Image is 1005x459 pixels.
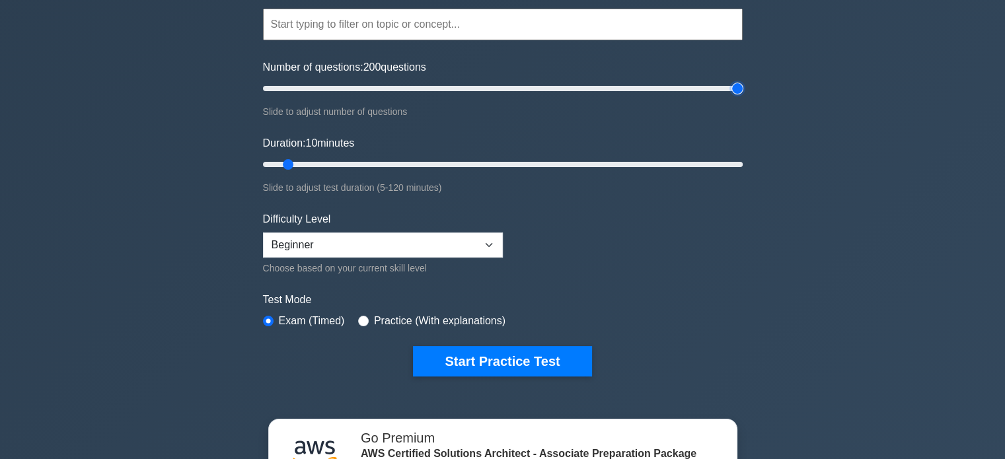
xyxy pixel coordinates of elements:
button: Start Practice Test [413,346,591,376]
div: Slide to adjust number of questions [263,104,743,120]
label: Duration: minutes [263,135,355,151]
label: Number of questions: questions [263,59,426,75]
div: Choose based on your current skill level [263,260,503,276]
div: Slide to adjust test duration (5-120 minutes) [263,180,743,195]
span: 10 [305,137,317,149]
input: Start typing to filter on topic or concept... [263,9,743,40]
label: Practice (With explanations) [374,313,505,329]
label: Test Mode [263,292,743,308]
span: 200 [363,61,381,73]
label: Difficulty Level [263,211,331,227]
label: Exam (Timed) [279,313,345,329]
